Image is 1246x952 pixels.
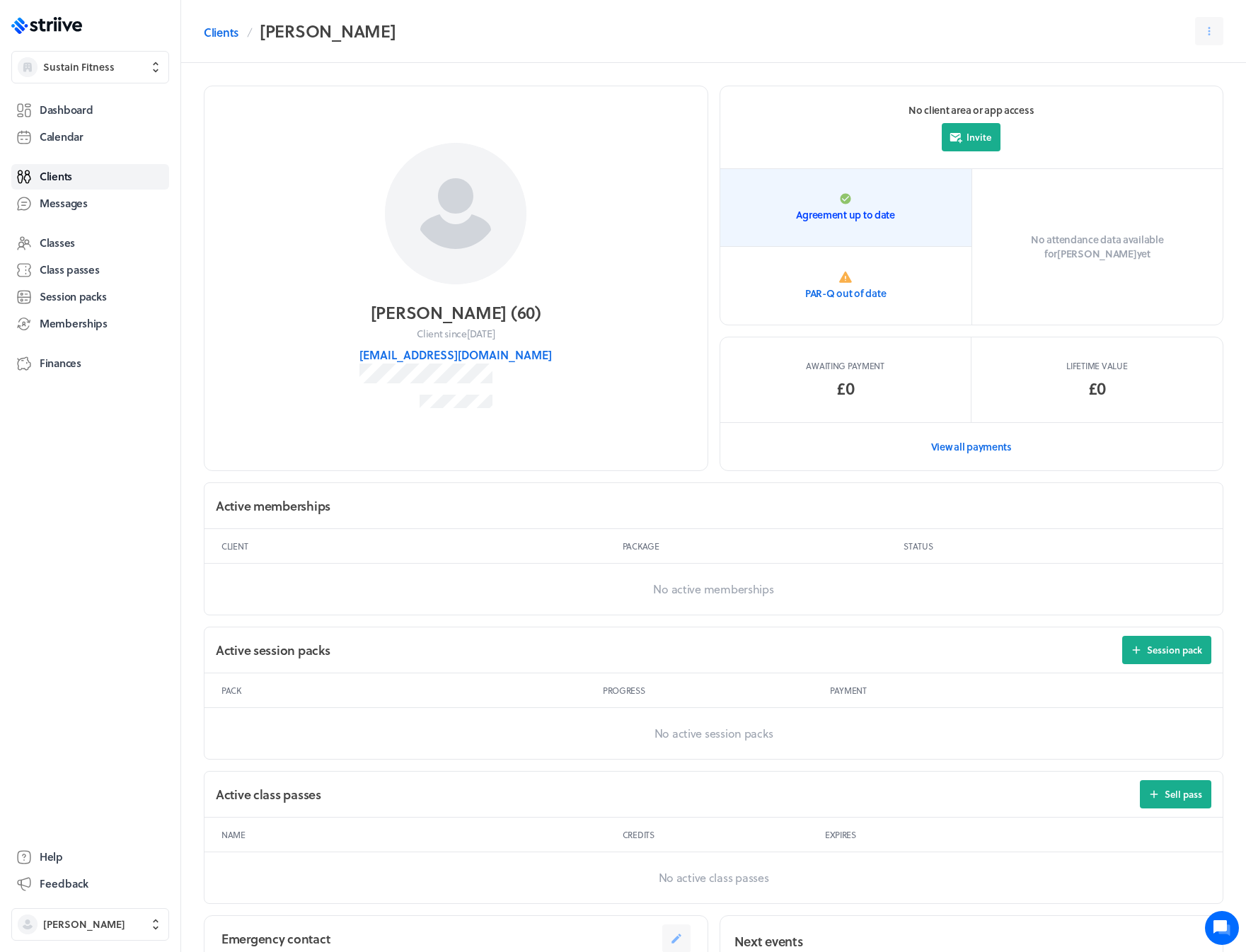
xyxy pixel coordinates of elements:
span: Feedback [40,876,88,891]
p: No active memberships [204,564,1223,615]
a: View all payments [720,422,1223,471]
span: Class passes [40,262,100,277]
p: Pack [221,685,597,696]
span: Memberships [40,316,108,331]
button: Sell pass [1140,780,1211,808]
p: No attendance data available for [PERSON_NAME] yet [983,233,1211,260]
p: Package [623,540,898,552]
span: Session packs [40,289,106,304]
p: No active class passes [204,852,1223,903]
p: Agreement up to date [796,208,894,222]
h2: [PERSON_NAME] [260,17,396,45]
p: Payment [830,685,1206,696]
h2: Emergency contact [221,930,330,948]
a: Dashboard [11,98,169,123]
div: Hi [PERSON_NAME] just wanted to confirm that the Striive platform will be closing down on [DATE].... [22,214,261,244]
span: Invite [967,131,991,144]
h2: Active session packs [216,642,330,659]
h2: [PERSON_NAME] [371,301,541,324]
p: Client [221,540,617,552]
p: No active session packs [204,708,1223,759]
p: Progress [603,685,824,696]
button: [EMAIL_ADDRESS][DOMAIN_NAME] [359,347,552,364]
span: Finances [40,356,81,371]
iframe: gist-messenger-bubble-iframe [1205,911,1239,945]
a: Finances [11,351,169,376]
span: Dashboard [40,103,93,117]
a: PAR-Q out of date [720,247,971,325]
h2: Recent conversations [25,154,228,168]
a: Messages [11,191,169,216]
a: Agreement up to date [720,169,971,247]
p: No client area or app access [908,103,1034,117]
p: £0 [1088,377,1106,400]
button: Session pack [1122,636,1211,664]
span: ( 60 ) [511,300,541,325]
div: [PERSON_NAME] • [22,244,261,254]
span: Clients [40,169,72,184]
span: Messages [40,196,88,211]
h2: Active memberships [216,497,330,515]
p: Status [904,540,1206,552]
span: £0 [836,377,854,400]
span: [DATE] [22,253,53,265]
span: Sustain Fitness [43,60,115,74]
span: Session pack [1147,644,1202,656]
h2: Active class passes [216,786,321,803]
span: Sell pass [1165,788,1202,801]
button: Invite [942,123,1000,151]
p: Expires [825,829,1206,840]
p: Credits [623,829,819,840]
button: Feedback [11,871,169,897]
a: Memberships [11,311,169,337]
div: USHi [PERSON_NAME] just wanted to confirm that the Striive platform will be closing down on [DATE... [11,173,272,914]
span: Help [40,849,63,864]
span: [PERSON_NAME] [43,917,125,931]
a: Clients [204,24,238,41]
span: Calendar [40,129,83,144]
h1: Hi [PERSON_NAME] [21,58,262,81]
span: Classes [40,236,75,250]
nav: Breadcrumb [204,17,396,45]
a: Session packs [11,284,169,310]
h2: Next events [734,931,803,951]
p: Client since [DATE] [417,327,495,341]
span: Awaiting payment [806,360,884,371]
a: Clients [11,164,169,190]
img: US [22,185,50,213]
p: Lifetime value [1066,360,1127,371]
a: Help [11,844,169,870]
p: Name [221,829,617,840]
a: Calendar [11,124,169,150]
p: PAR-Q out of date [805,286,886,301]
h2: We're here to help. Ask us anything! [21,83,262,129]
button: Sustain Fitness [11,51,169,83]
a: Class passes [11,257,169,283]
span: See all [228,156,258,166]
button: [PERSON_NAME] [11,908,169,941]
a: Classes [11,231,169,256]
